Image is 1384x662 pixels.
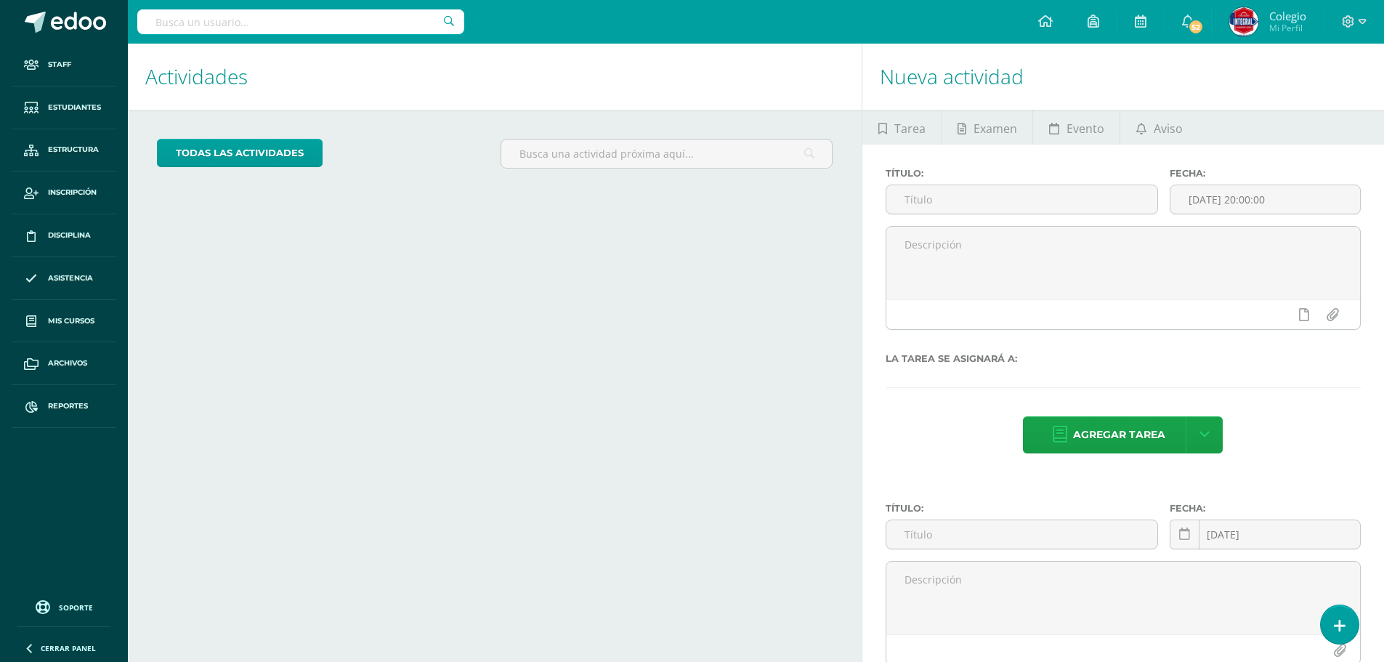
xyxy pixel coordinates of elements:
span: Examen [974,111,1017,146]
label: Título: [886,503,1158,514]
span: 52 [1188,19,1204,35]
input: Busca un usuario... [137,9,464,34]
span: Cerrar panel [41,643,96,653]
label: La tarea se asignará a: [886,353,1361,364]
span: Mis cursos [48,315,94,327]
a: Aviso [1120,110,1198,145]
label: Fecha: [1170,503,1361,514]
span: Tarea [894,111,926,146]
span: Asistencia [48,273,93,284]
span: Aviso [1154,111,1183,146]
span: Estructura [48,144,99,156]
a: Examen [942,110,1032,145]
a: Tarea [862,110,941,145]
h1: Nueva actividad [880,44,1367,110]
input: Fecha de entrega [1170,185,1360,214]
h1: Actividades [145,44,844,110]
span: Reportes [48,400,88,412]
span: Agregar tarea [1073,417,1165,453]
span: Staff [48,59,71,70]
span: Estudiantes [48,102,101,113]
input: Fecha de entrega [1170,520,1360,549]
label: Título: [886,168,1158,179]
a: Disciplina [12,214,116,257]
label: Fecha: [1170,168,1361,179]
img: 2e1bd2338bb82c658090e08ddbb2593c.png [1229,7,1258,36]
input: Busca una actividad próxima aquí... [501,140,832,168]
input: Título [886,520,1157,549]
input: Título [886,185,1157,214]
span: Archivos [48,358,87,369]
a: todas las Actividades [157,139,323,167]
a: Estudiantes [12,86,116,129]
a: Soporte [17,597,110,616]
a: Evento [1033,110,1120,145]
span: Colegio [1269,9,1306,23]
span: Disciplina [48,230,91,241]
a: Estructura [12,129,116,172]
a: Mis cursos [12,300,116,343]
a: Reportes [12,385,116,428]
a: Inscripción [12,171,116,214]
a: Asistencia [12,257,116,300]
span: Inscripción [48,187,97,198]
a: Staff [12,44,116,86]
span: Mi Perfil [1269,22,1306,34]
span: Soporte [59,602,93,613]
span: Evento [1067,111,1104,146]
a: Archivos [12,342,116,385]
